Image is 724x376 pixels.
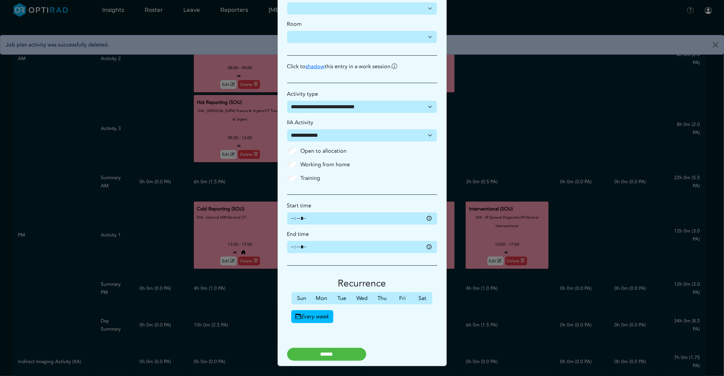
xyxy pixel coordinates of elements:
h3: Recurrence [287,278,437,289]
i: Every week [291,310,333,323]
label: End time [287,230,309,238]
label: Sat [412,292,432,304]
label: Mon [312,292,332,304]
label: Training [301,174,320,182]
label: Working from home [301,161,350,169]
label: Fri [392,292,412,304]
i: To shadow the entry is to show a duplicate in another work session. [392,63,397,70]
p: Click to this entry in a work session. [283,62,441,71]
label: Wed [352,292,372,304]
label: Tue [332,292,352,304]
label: Sun [292,292,312,304]
label: Thu [372,292,392,304]
label: IIA Activity [287,118,314,127]
label: Start time [287,202,312,210]
label: Open to allocation [301,147,347,155]
label: Room [287,20,302,28]
label: Activity type [287,90,318,98]
a: shadow [306,63,325,70]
